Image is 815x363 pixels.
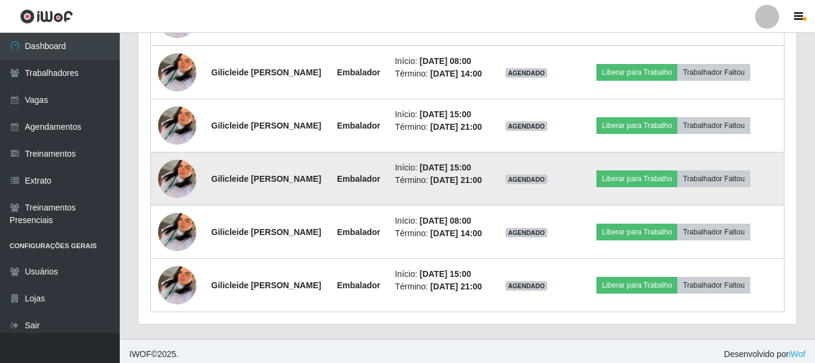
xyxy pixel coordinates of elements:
button: Liberar para Trabalho [596,64,677,81]
img: 1757527845912.jpeg [158,198,196,266]
time: [DATE] 08:00 [420,216,471,225]
time: [DATE] 15:00 [420,269,471,279]
a: iWof [789,349,805,359]
button: Trabalhador Faltou [677,170,750,187]
strong: Gilicleide [PERSON_NAME] [211,121,322,130]
strong: Gilicleide [PERSON_NAME] [211,227,322,237]
li: Término: [395,280,483,293]
span: AGENDADO [505,121,547,131]
button: Liberar para Trabalho [596,170,677,187]
time: [DATE] 14:00 [431,69,482,78]
button: Liberar para Trabalho [596,277,677,294]
time: [DATE] 21:00 [431,122,482,132]
strong: Embalador [337,121,380,130]
img: 1757527845912.jpeg [158,38,196,106]
li: Término: [395,174,483,187]
span: AGENDADO [505,281,547,291]
li: Início: [395,108,483,121]
button: Liberar para Trabalho [596,224,677,240]
li: Término: [395,68,483,80]
button: Trabalhador Faltou [677,117,750,134]
time: [DATE] 15:00 [420,109,471,119]
strong: Gilicleide [PERSON_NAME] [211,174,322,184]
span: AGENDADO [505,68,547,78]
button: Trabalhador Faltou [677,224,750,240]
img: 1757527845912.jpeg [158,145,196,213]
time: [DATE] 15:00 [420,163,471,172]
li: Início: [395,268,483,280]
span: AGENDADO [505,228,547,237]
time: [DATE] 21:00 [431,175,482,185]
time: [DATE] 21:00 [431,282,482,291]
strong: Embalador [337,227,380,237]
strong: Embalador [337,68,380,77]
strong: Embalador [337,280,380,290]
strong: Embalador [337,174,380,184]
img: 1757527845912.jpeg [158,91,196,160]
li: Término: [395,121,483,133]
span: AGENDADO [505,175,547,184]
strong: Gilicleide [PERSON_NAME] [211,280,322,290]
li: Início: [395,215,483,227]
img: CoreUI Logo [20,9,73,24]
button: Trabalhador Faltou [677,64,750,81]
strong: Gilicleide [PERSON_NAME] [211,68,322,77]
li: Início: [395,55,483,68]
li: Término: [395,227,483,240]
span: Desenvolvido por [724,348,805,361]
span: IWOF [129,349,152,359]
time: [DATE] 08:00 [420,56,471,66]
li: Início: [395,161,483,174]
span: © 2025 . [129,348,178,361]
button: Trabalhador Faltou [677,277,750,294]
img: 1757527845912.jpeg [158,251,196,319]
time: [DATE] 14:00 [431,228,482,238]
button: Liberar para Trabalho [596,117,677,134]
